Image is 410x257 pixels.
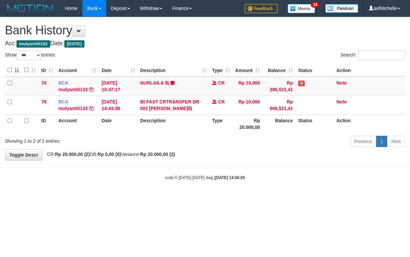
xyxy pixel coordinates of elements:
h1: Bank History [5,24,405,37]
strong: Rp 20.000,00 (2) [140,152,175,157]
td: [DATE] 10:47:17 [99,77,138,96]
th: Type [209,114,233,133]
th: ID: activate to sort column ascending [39,64,56,77]
span: [DATE] [64,40,84,48]
span: BCA [58,80,68,86]
strong: Rp 20.000,00 (2) [55,152,90,157]
a: Next [387,136,405,147]
a: mulyanti0133 [58,106,88,111]
th: Date [99,114,138,133]
th: Balance [263,114,296,133]
th: Account: activate to sort column ascending [56,64,99,77]
td: Rp 10,000 [233,95,263,114]
span: 33 [311,2,320,8]
img: panduan.png [325,4,358,13]
img: Button%20Memo.svg [288,4,315,13]
a: Note [336,80,347,86]
strong: Rp 0,00 (0) [98,152,121,157]
h4: Acc: Date: [5,40,405,47]
span: CR [218,80,225,86]
th: ID [39,114,56,133]
th: Amount: activate to sort column ascending [233,64,263,77]
th: Rp 20.000,00 [233,114,263,133]
th: Description [138,114,209,133]
small: code © [DATE]-[DATE] dwg | [165,175,245,180]
a: mulyanti0133 [58,87,88,92]
select: Showentries [16,50,41,60]
img: Feedback.jpg [245,4,278,13]
a: 1 [376,136,387,147]
img: MOTION_logo.png [5,3,55,13]
span: BCA [58,99,68,104]
div: Showing 1 to 2 of 2 entries [5,135,166,144]
a: Previous [350,136,376,147]
a: Copy mulyanti0133 to clipboard [89,106,94,111]
th: Status [296,114,334,133]
span: mulyanti0133 [16,40,50,48]
th: Date: activate to sort column ascending [99,64,138,77]
th: : activate to sort column ascending [22,64,39,77]
a: NURLAILA [140,80,164,86]
td: Rp 10,000 [233,77,263,96]
a: Toggle Descr [5,149,43,161]
span: Has Note [298,81,305,86]
td: Rp 606,521,41 [263,95,296,114]
span: 78 [41,99,47,104]
td: Rp 286,521,41 [263,77,296,96]
td: BI-FAST CRTRANSFER DR 002 [PERSON_NAME] [138,95,209,114]
span: 70 [41,80,47,86]
th: Balance: activate to sort column ascending [263,64,296,77]
a: Copy mulyanti0133 to clipboard [89,87,94,92]
th: Description: activate to sort column ascending [138,64,209,77]
label: Show entries [5,50,55,60]
th: Status [296,64,334,77]
th: Action [334,114,405,133]
label: Search: [340,50,405,60]
th: : activate to sort column descending [5,64,22,77]
span: CR: DB: Variance: [44,152,175,157]
a: Note [336,99,347,104]
td: [DATE] 14:43:38 [99,95,138,114]
input: Search: [358,50,405,60]
th: Account [56,114,99,133]
span: CR [218,99,225,104]
strong: [DATE] 14:50:03 [215,175,245,180]
th: Action [334,64,405,77]
th: Type: activate to sort column ascending [209,64,233,77]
